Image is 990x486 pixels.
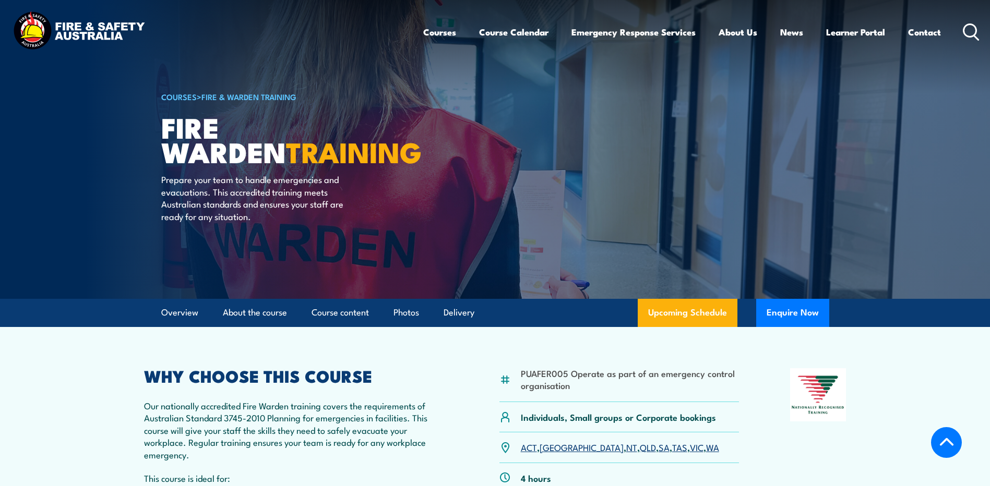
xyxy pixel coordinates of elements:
p: Individuals, Small groups or Corporate bookings [521,411,716,423]
a: Courses [423,18,456,46]
button: Enquire Now [756,299,829,327]
a: Fire & Warden Training [201,91,296,102]
a: VIC [690,441,703,453]
a: About Us [719,18,757,46]
a: QLD [640,441,656,453]
h2: WHY CHOOSE THIS COURSE [144,368,449,383]
h6: > [161,90,419,103]
a: [GEOGRAPHIC_DATA] [540,441,624,453]
a: TAS [672,441,687,453]
p: 4 hours [521,472,551,484]
a: ACT [521,441,537,453]
a: COURSES [161,91,197,102]
a: Contact [908,18,941,46]
a: Learner Portal [826,18,885,46]
p: This course is ideal for: [144,472,449,484]
a: News [780,18,803,46]
a: Delivery [444,299,474,326]
li: PUAFER005 Operate as part of an emergency control organisation [521,367,739,392]
a: SA [659,441,670,453]
strong: TRAINING [286,129,422,173]
a: About the course [223,299,287,326]
a: Photos [393,299,419,326]
a: NT [626,441,637,453]
a: WA [706,441,719,453]
a: Upcoming Schedule [638,299,737,327]
img: Nationally Recognised Training logo. [790,368,846,421]
a: Course Calendar [479,18,548,46]
a: Overview [161,299,198,326]
p: Our nationally accredited Fire Warden training covers the requirements of Australian Standard 374... [144,399,449,460]
p: Prepare your team to handle emergencies and evacuations. This accredited training meets Australia... [161,173,352,222]
h1: Fire Warden [161,115,419,163]
a: Emergency Response Services [571,18,696,46]
p: , , , , , , , [521,441,719,453]
a: Course content [312,299,369,326]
